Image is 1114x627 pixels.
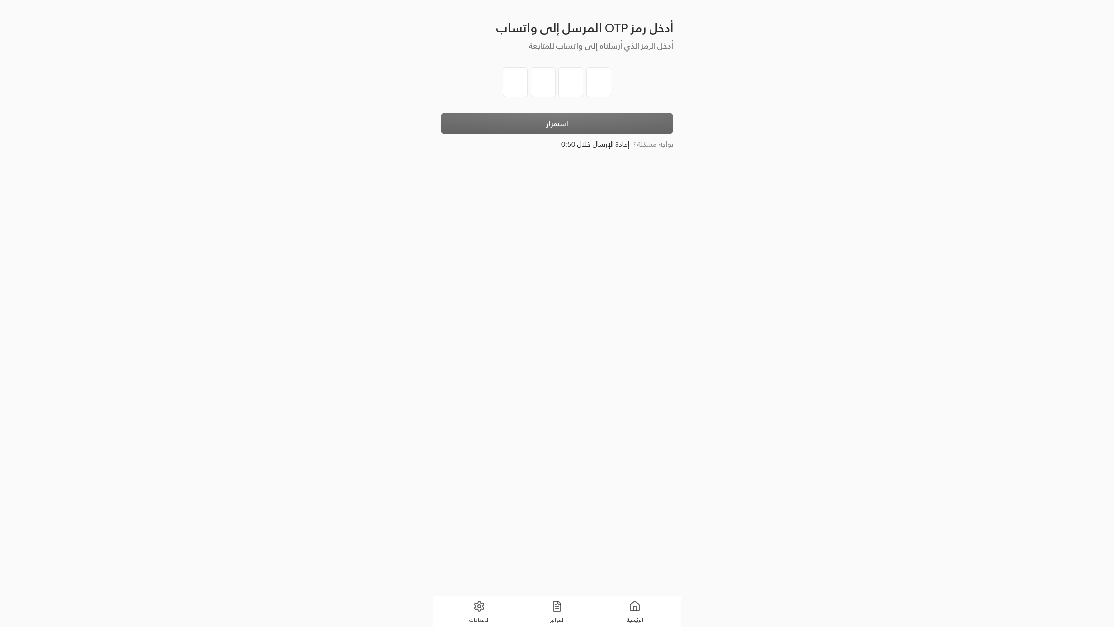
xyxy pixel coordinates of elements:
[441,596,518,627] a: الإعدادات
[550,616,565,623] span: الفواتير
[627,616,643,623] span: الرئيسية
[633,140,673,148] span: تواجه مشكلة؟
[561,140,629,148] span: إعادة الإرسال خلال 0:50
[469,616,490,623] span: الإعدادات
[441,20,673,36] h3: أدخل رمز OTP المرسل إلى واتساب
[518,596,596,627] a: الفواتير
[441,40,673,52] h5: أدخل الرمز الذي أرسلناه إلى واتساب للمتابعة
[596,596,673,627] a: الرئيسية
